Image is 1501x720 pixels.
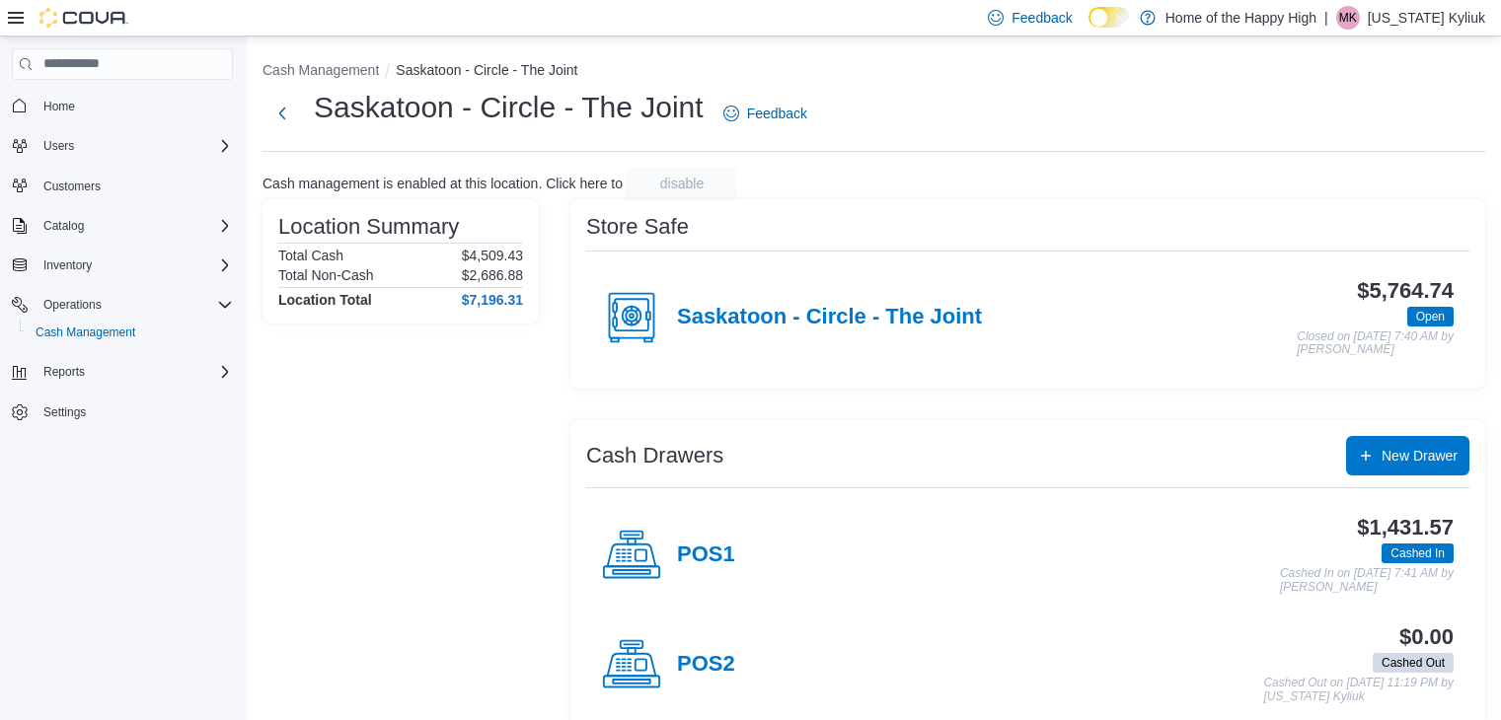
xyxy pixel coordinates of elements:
span: Inventory [43,257,92,273]
h4: Saskatoon - Circle - The Joint [677,305,982,330]
button: Operations [4,291,241,319]
span: Users [43,138,74,154]
img: Cova [39,8,128,28]
span: Settings [43,404,86,420]
a: Cash Management [28,321,143,344]
span: Customers [36,174,233,198]
h3: Store Safe [586,215,689,239]
span: MK [1339,6,1357,30]
h3: Location Summary [278,215,459,239]
a: Settings [36,400,94,424]
nav: An example of EuiBreadcrumbs [263,60,1485,84]
p: Cashed In on [DATE] 7:41 AM by [PERSON_NAME] [1280,567,1454,594]
button: Reports [4,358,241,386]
p: $2,686.88 [462,267,523,283]
a: Home [36,95,83,118]
span: Settings [36,399,233,424]
button: Cash Management [263,62,379,78]
h1: Saskatoon - Circle - The Joint [314,88,704,127]
button: Cash Management [20,319,241,346]
h3: $5,764.74 [1357,279,1454,303]
h4: Location Total [278,292,372,308]
button: Inventory [4,252,241,279]
button: Saskatoon - Circle - The Joint [396,62,577,78]
button: Users [4,132,241,160]
span: Cashed In [1390,544,1445,562]
h3: $0.00 [1399,625,1454,649]
p: Home of the Happy High [1165,6,1316,30]
h3: Cash Drawers [586,444,723,468]
nav: Complex example [12,84,233,478]
button: disable [627,168,737,199]
span: Cashed In [1382,543,1454,563]
button: Customers [4,172,241,200]
h6: Total Non-Cash [278,267,374,283]
p: Closed on [DATE] 7:40 AM by [PERSON_NAME] [1297,330,1454,357]
button: Settings [4,397,241,426]
span: Customers [43,179,101,194]
span: New Drawer [1382,446,1458,466]
span: Cash Management [36,324,135,340]
button: Users [36,134,82,158]
h4: POS2 [677,652,735,678]
h3: $1,431.57 [1357,516,1454,540]
button: Inventory [36,253,100,277]
span: Open [1416,308,1445,325]
h6: Total Cash [278,248,343,263]
span: Open [1407,307,1454,326]
span: Cashed Out [1382,654,1445,672]
span: Users [36,134,233,158]
span: Home [36,94,233,118]
button: Home [4,92,241,120]
button: Reports [36,360,93,384]
button: New Drawer [1346,436,1469,475]
p: | [1324,6,1328,30]
p: Cash management is enabled at this location. Click here to [263,176,623,191]
span: Cash Management [28,321,233,344]
span: Cashed Out [1373,653,1454,673]
button: Catalog [36,214,92,238]
a: Feedback [715,94,815,133]
p: $4,509.43 [462,248,523,263]
span: Feedback [1012,8,1072,28]
a: Customers [36,175,109,198]
div: Montana Kyliuk [1336,6,1360,30]
h4: POS1 [677,542,735,568]
span: Operations [43,297,102,313]
span: Home [43,99,75,114]
span: Inventory [36,253,233,277]
input: Dark Mode [1088,7,1130,28]
span: disable [660,174,704,193]
p: Cashed Out on [DATE] 11:19 PM by [US_STATE] Kyliuk [1263,677,1454,703]
button: Catalog [4,212,241,240]
button: Next [263,94,302,133]
button: Operations [36,293,110,317]
span: Operations [36,293,233,317]
h4: $7,196.31 [462,292,523,308]
span: Reports [43,364,85,380]
span: Catalog [43,218,84,234]
span: Feedback [747,104,807,123]
span: Dark Mode [1088,28,1089,29]
span: Catalog [36,214,233,238]
span: Reports [36,360,233,384]
p: [US_STATE] Kyliuk [1368,6,1485,30]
